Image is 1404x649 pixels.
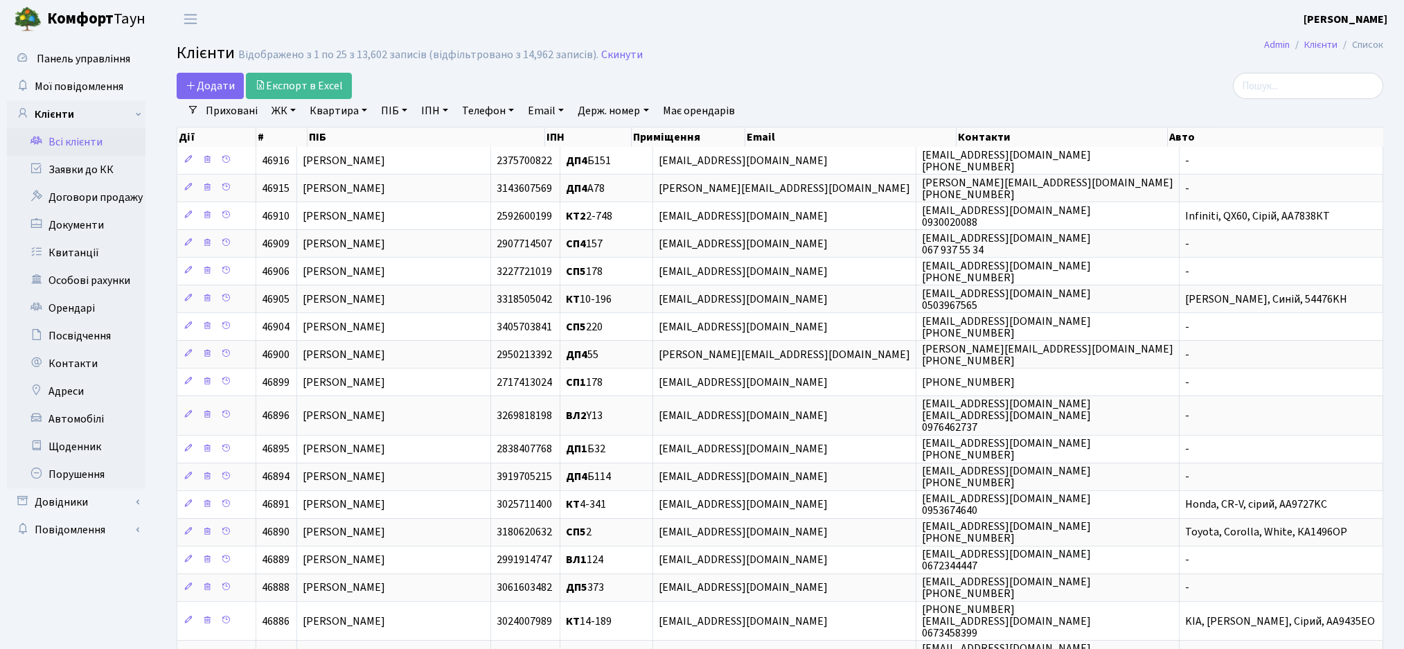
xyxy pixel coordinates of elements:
[497,408,552,423] span: 3269818198
[566,375,603,390] span: 178
[566,153,611,168] span: Б151
[922,148,1091,175] span: [EMAIL_ADDRESS][DOMAIN_NAME] [PHONE_NUMBER]
[566,347,598,362] span: 55
[7,100,145,128] a: Клієнти
[566,553,603,568] span: 124
[1185,525,1347,540] span: Toyota, Corolla, White, КА1496ОР
[7,156,145,184] a: Заявки до КК
[572,99,654,123] a: Держ. номер
[566,181,605,196] span: А78
[497,264,552,279] span: 3227721019
[922,396,1091,435] span: [EMAIL_ADDRESS][DOMAIN_NAME] [EMAIL_ADDRESS][DOMAIN_NAME] 0976462737
[238,48,598,62] div: Відображено з 1 по 25 з 13,602 записів (відфільтровано з 14,962 записів).
[1233,73,1383,99] input: Пошук...
[497,375,552,390] span: 2717413024
[262,319,290,335] span: 46904
[566,553,587,568] b: ВЛ1
[1185,580,1189,596] span: -
[659,181,910,196] span: [PERSON_NAME][EMAIL_ADDRESS][DOMAIN_NAME]
[922,375,1015,390] span: [PHONE_NUMBER]
[566,264,586,279] b: СП5
[303,375,385,390] span: [PERSON_NAME]
[303,442,385,457] span: [PERSON_NAME]
[177,41,235,65] span: Клієнти
[497,553,552,568] span: 2991914747
[37,51,130,66] span: Панель управління
[1185,236,1189,251] span: -
[566,614,580,629] b: КТ
[497,181,552,196] span: 3143607569
[659,292,828,307] span: [EMAIL_ADDRESS][DOMAIN_NAME]
[1338,37,1383,53] li: Список
[308,127,545,147] th: ПІБ
[922,175,1173,202] span: [PERSON_NAME][EMAIL_ADDRESS][DOMAIN_NAME] [PHONE_NUMBER]
[303,153,385,168] span: [PERSON_NAME]
[657,99,740,123] a: Має орендарів
[566,347,587,362] b: ДП4
[1304,37,1338,52] a: Клієнти
[7,294,145,322] a: Орендарі
[566,153,587,168] b: ДП4
[659,236,828,251] span: [EMAIL_ADDRESS][DOMAIN_NAME]
[566,525,592,540] span: 2
[566,208,612,224] span: 2-748
[7,45,145,73] a: Панель управління
[922,231,1091,258] span: [EMAIL_ADDRESS][DOMAIN_NAME] 067 937 55 34
[922,491,1091,518] span: [EMAIL_ADDRESS][DOMAIN_NAME] 0953674640
[1185,319,1189,335] span: -
[1185,153,1189,168] span: -
[262,181,290,196] span: 46915
[7,516,145,544] a: Повідомлення
[303,292,385,307] span: [PERSON_NAME]
[1185,181,1189,196] span: -
[632,127,745,147] th: Приміщення
[1185,264,1189,279] span: -
[566,181,587,196] b: ДП4
[303,614,385,629] span: [PERSON_NAME]
[266,99,301,123] a: ЖК
[566,408,603,423] span: Y13
[173,8,208,30] button: Переключити навігацію
[262,553,290,568] span: 46889
[659,153,828,168] span: [EMAIL_ADDRESS][DOMAIN_NAME]
[256,127,308,147] th: #
[262,153,290,168] span: 46916
[566,470,611,485] span: Б114
[1185,497,1327,513] span: Honda, CR-V, сірий, AA9727KC
[7,461,145,488] a: Порушення
[303,319,385,335] span: [PERSON_NAME]
[659,442,828,457] span: [EMAIL_ADDRESS][DOMAIN_NAME]
[922,314,1091,341] span: [EMAIL_ADDRESS][DOMAIN_NAME] [PHONE_NUMBER]
[303,497,385,513] span: [PERSON_NAME]
[566,442,587,457] b: ДП1
[262,236,290,251] span: 46909
[1243,30,1404,60] nav: breadcrumb
[1185,408,1189,423] span: -
[35,79,123,94] span: Мої повідомлення
[1185,375,1189,390] span: -
[7,211,145,239] a: Документи
[7,73,145,100] a: Мої повідомлення
[262,347,290,362] span: 46900
[303,470,385,485] span: [PERSON_NAME]
[7,350,145,377] a: Контакти
[1185,208,1330,224] span: Infiniti, QX60, Сірій, АА7838КТ
[262,292,290,307] span: 46905
[262,614,290,629] span: 46886
[922,546,1091,574] span: [EMAIL_ADDRESS][DOMAIN_NAME] 0672344447
[497,153,552,168] span: 2375700822
[303,408,385,423] span: [PERSON_NAME]
[497,347,552,362] span: 2950213392
[522,99,569,123] a: Email
[7,239,145,267] a: Квитанції
[659,614,828,629] span: [EMAIL_ADDRESS][DOMAIN_NAME]
[497,208,552,224] span: 2592600199
[7,405,145,433] a: Автомобілі
[7,322,145,350] a: Посвідчення
[922,574,1091,601] span: [EMAIL_ADDRESS][DOMAIN_NAME] [PHONE_NUMBER]
[1185,347,1189,362] span: -
[497,319,552,335] span: 3405703841
[566,292,580,307] b: КТ
[497,292,552,307] span: 3318505042
[262,208,290,224] span: 46910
